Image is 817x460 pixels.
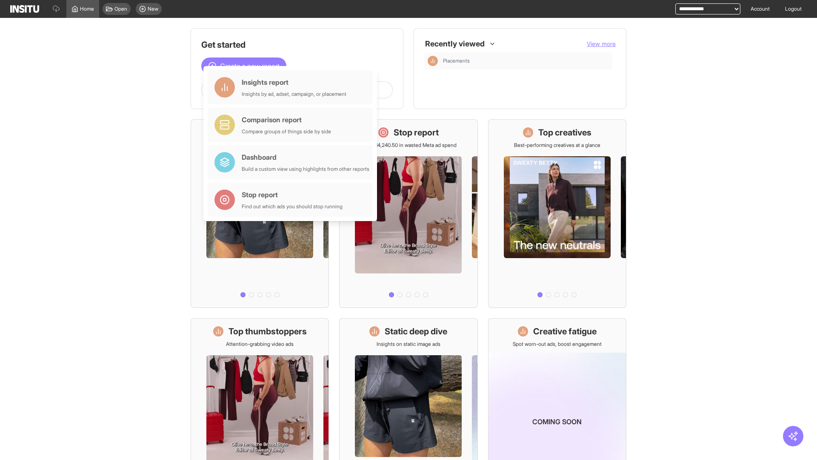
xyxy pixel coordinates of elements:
div: Compare groups of things side by side [242,128,331,135]
span: Home [80,6,94,12]
div: Find out which ads you should stop running [242,203,343,210]
span: Create a new report [220,61,280,71]
p: Attention-grabbing video ads [226,341,294,348]
p: Insights on static image ads [377,341,440,348]
h1: Top creatives [538,126,591,138]
div: Comparison report [242,115,331,125]
h1: Top thumbstoppers [229,325,307,337]
h1: Stop report [394,126,439,138]
a: Stop reportSave £14,240.50 in wasted Meta ad spend [339,119,477,308]
h1: Get started [201,39,393,51]
div: Dashboard [242,152,369,162]
a: Top creativesBest-performing creatives at a glance [488,119,626,308]
p: Save £14,240.50 in wasted Meta ad spend [360,142,457,149]
span: Placements [443,57,470,64]
div: Build a custom view using highlights from other reports [242,166,369,172]
a: What's live nowSee all active ads instantly [191,119,329,308]
span: New [148,6,158,12]
img: Logo [10,5,39,13]
div: Insights [428,56,438,66]
span: Open [114,6,127,12]
p: Best-performing creatives at a glance [514,142,600,149]
div: Stop report [242,190,343,200]
button: View more [587,40,616,48]
button: Create a new report [201,57,286,75]
h1: Static deep dive [385,325,447,337]
span: View more [587,40,616,47]
div: Insights by ad, adset, campaign, or placement [242,91,346,98]
span: Placements [443,57,609,64]
div: Insights report [242,77,346,87]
